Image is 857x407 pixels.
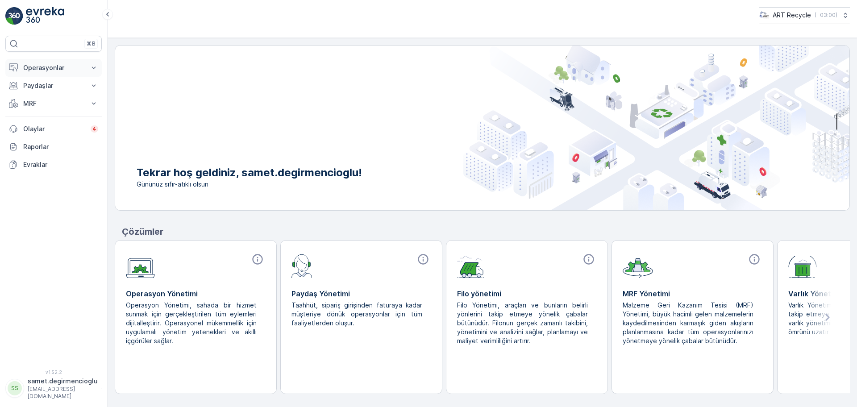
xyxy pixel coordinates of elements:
[87,40,96,47] p: ⌘B
[815,12,837,19] p: ( +03:00 )
[291,253,312,278] img: module-icon
[5,138,102,156] a: Raporlar
[623,253,653,278] img: module-icon
[126,288,266,299] p: Operasyon Yönetimi
[92,125,96,133] p: 4
[623,301,755,345] p: Malzeme Geri Kazanım Tesisi (MRF) Yönetimi, büyük hacimli gelen malzemelerin kaydedilmesinden kar...
[23,63,84,72] p: Operasyonlar
[23,160,98,169] p: Evraklar
[5,377,102,400] button: SSsamet.degirmencioglu[EMAIL_ADDRESS][DOMAIN_NAME]
[5,77,102,95] button: Paydaşlar
[5,95,102,112] button: MRF
[5,7,23,25] img: logo
[291,301,424,328] p: Taahhüt, sipariş girişinden faturaya kadar müşteriye dönük operasyonlar için tüm faaliyetlerden o...
[788,253,817,278] img: module-icon
[8,381,22,395] div: SS
[126,253,155,278] img: module-icon
[291,288,431,299] p: Paydaş Yönetimi
[463,46,849,210] img: city illustration
[759,7,850,23] button: ART Recycle(+03:00)
[23,125,85,133] p: Olaylar
[457,288,597,299] p: Filo yönetimi
[759,10,769,20] img: image_23.png
[26,7,64,25] img: logo_light-DOdMpM7g.png
[5,120,102,138] a: Olaylar4
[122,225,850,238] p: Çözümler
[457,301,590,345] p: Filo Yönetimi, araçları ve bunların belirli yönlerini takip etmeye yönelik çabalar bütünüdür. Fil...
[137,180,362,189] span: Gününüz sıfır-atıklı olsun
[28,377,98,386] p: samet.degirmencioglu
[23,81,84,90] p: Paydaşlar
[137,166,362,180] p: Tekrar hoş geldiniz, samet.degirmencioglu!
[23,99,84,108] p: MRF
[5,156,102,174] a: Evraklar
[457,253,484,278] img: module-icon
[28,386,98,400] p: [EMAIL_ADDRESS][DOMAIN_NAME]
[5,59,102,77] button: Operasyonlar
[773,11,811,20] p: ART Recycle
[126,301,258,345] p: Operasyon Yönetimi, sahada bir hizmet sunmak için gerçekleştirilen tüm eylemleri dijitalleştirir....
[23,142,98,151] p: Raporlar
[623,288,762,299] p: MRF Yönetimi
[5,370,102,375] span: v 1.52.2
